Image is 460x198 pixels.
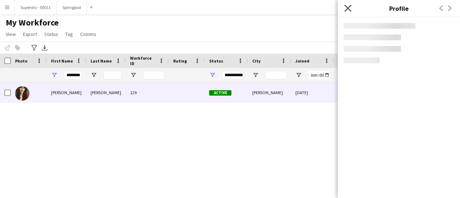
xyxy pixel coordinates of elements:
button: Open Filter Menu [91,72,97,78]
span: First Name [51,58,73,64]
h3: Profile [338,4,460,13]
a: Status [41,29,61,39]
a: Comms [77,29,99,39]
input: Workforce ID Filter Input [143,71,165,79]
span: Last Name [91,58,112,64]
input: First Name Filter Input [64,71,82,79]
div: [PERSON_NAME] [248,83,291,102]
button: Open Filter Menu [295,72,302,78]
span: View [6,31,16,37]
div: [PERSON_NAME] [47,83,86,102]
app-action-btn: Export XLSX [40,43,49,52]
app-action-btn: Advanced filters [30,43,38,52]
button: Open Filter Menu [130,72,137,78]
input: Joined Filter Input [308,71,330,79]
span: Workforce ID [130,55,156,66]
a: View [3,29,19,39]
button: Open Filter Menu [209,72,216,78]
input: City Filter Input [265,71,287,79]
button: Springpod [57,0,87,14]
span: Status [209,58,223,64]
span: Comms [80,31,96,37]
img: Nathalie Archer [15,86,29,101]
input: Last Name Filter Input [103,71,121,79]
button: Open Filter Menu [51,72,57,78]
span: My Workforce [6,17,59,28]
span: Active [209,90,231,96]
span: Joined [295,58,309,64]
span: Export [23,31,37,37]
span: Status [44,31,58,37]
span: Photo [15,58,27,64]
button: Open Filter Menu [252,72,259,78]
span: Tag [65,31,73,37]
button: Superdry - 00011 [15,0,57,14]
a: Export [20,29,40,39]
div: [PERSON_NAME] [86,83,126,102]
div: [DATE] [291,83,334,102]
div: 4 days [334,83,377,102]
div: 129 [126,83,169,102]
span: Rating [173,58,187,64]
span: City [252,58,261,64]
a: Tag [63,29,76,39]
